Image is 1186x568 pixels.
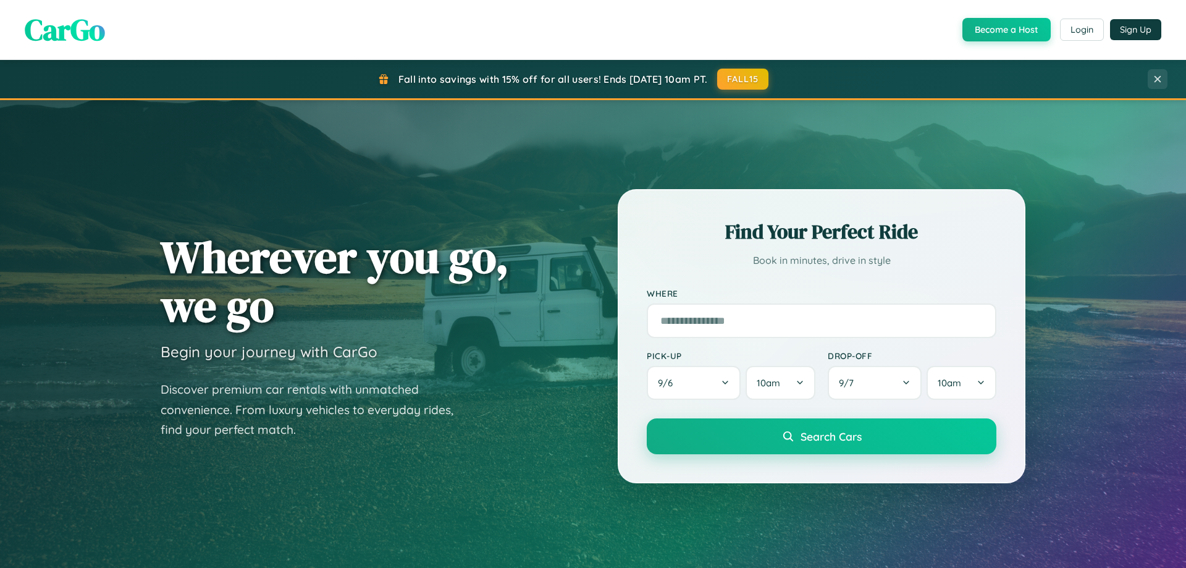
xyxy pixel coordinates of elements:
[161,379,469,440] p: Discover premium car rentals with unmatched convenience. From luxury vehicles to everyday rides, ...
[647,418,996,454] button: Search Cars
[801,430,862,443] span: Search Cars
[647,218,996,245] h2: Find Your Perfect Ride
[962,18,1051,41] button: Become a Host
[658,377,679,389] span: 9 / 6
[717,69,769,90] button: FALL15
[1110,19,1161,40] button: Sign Up
[647,288,996,299] label: Where
[1060,19,1104,41] button: Login
[398,73,708,85] span: Fall into savings with 15% off for all users! Ends [DATE] 10am PT.
[938,377,961,389] span: 10am
[839,377,860,389] span: 9 / 7
[927,366,996,400] button: 10am
[647,252,996,269] p: Book in minutes, drive in style
[828,350,996,361] label: Drop-off
[647,350,815,361] label: Pick-up
[25,9,105,50] span: CarGo
[757,377,780,389] span: 10am
[746,366,815,400] button: 10am
[828,366,922,400] button: 9/7
[161,232,509,330] h1: Wherever you go, we go
[161,342,377,361] h3: Begin your journey with CarGo
[647,366,741,400] button: 9/6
